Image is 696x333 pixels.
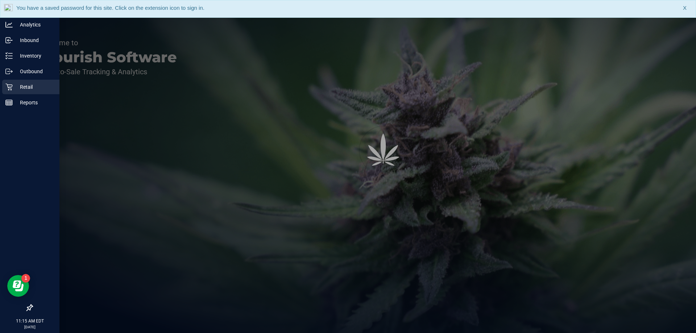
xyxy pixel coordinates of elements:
[13,98,56,107] p: Reports
[5,68,13,75] inline-svg: Outbound
[13,67,56,76] p: Outbound
[5,21,13,28] inline-svg: Analytics
[3,318,56,324] p: 11:15 AM EDT
[16,5,204,11] span: You have a saved password for this site. Click on the extension icon to sign in.
[13,36,56,45] p: Inbound
[5,37,13,44] inline-svg: Inbound
[5,99,13,106] inline-svg: Reports
[5,83,13,91] inline-svg: Retail
[13,83,56,91] p: Retail
[5,52,13,59] inline-svg: Inventory
[13,51,56,60] p: Inventory
[7,275,29,297] iframe: Resource center
[13,20,56,29] p: Analytics
[4,4,13,14] img: notLoggedInIcon.png
[21,274,30,283] iframe: Resource center unread badge
[3,324,56,330] p: [DATE]
[683,4,687,12] span: X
